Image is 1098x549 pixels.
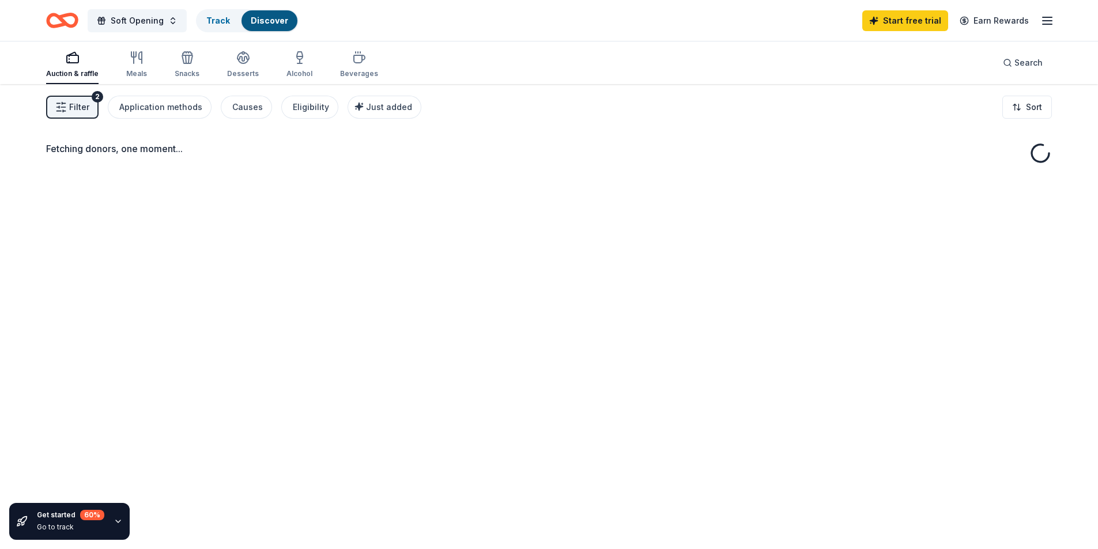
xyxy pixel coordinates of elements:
[46,7,78,34] a: Home
[46,69,99,78] div: Auction & raffle
[281,96,338,119] button: Eligibility
[286,46,312,84] button: Alcohol
[88,9,187,32] button: Soft Opening
[92,91,103,103] div: 2
[175,69,199,78] div: Snacks
[69,100,89,114] span: Filter
[46,142,1052,156] div: Fetching donors, one moment...
[80,510,104,520] div: 60 %
[111,14,164,28] span: Soft Opening
[1002,96,1052,119] button: Sort
[37,523,104,532] div: Go to track
[221,96,272,119] button: Causes
[227,69,259,78] div: Desserts
[994,51,1052,74] button: Search
[108,96,212,119] button: Application methods
[126,46,147,84] button: Meals
[126,69,147,78] div: Meals
[366,102,412,112] span: Just added
[340,46,378,84] button: Beverages
[1026,100,1042,114] span: Sort
[862,10,948,31] a: Start free trial
[1014,56,1043,70] span: Search
[340,69,378,78] div: Beverages
[953,10,1036,31] a: Earn Rewards
[37,510,104,520] div: Get started
[119,100,202,114] div: Application methods
[227,46,259,84] button: Desserts
[286,69,312,78] div: Alcohol
[293,100,329,114] div: Eligibility
[196,9,299,32] button: TrackDiscover
[46,46,99,84] button: Auction & raffle
[232,100,263,114] div: Causes
[348,96,421,119] button: Just added
[46,96,99,119] button: Filter2
[251,16,288,25] a: Discover
[206,16,230,25] a: Track
[175,46,199,84] button: Snacks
